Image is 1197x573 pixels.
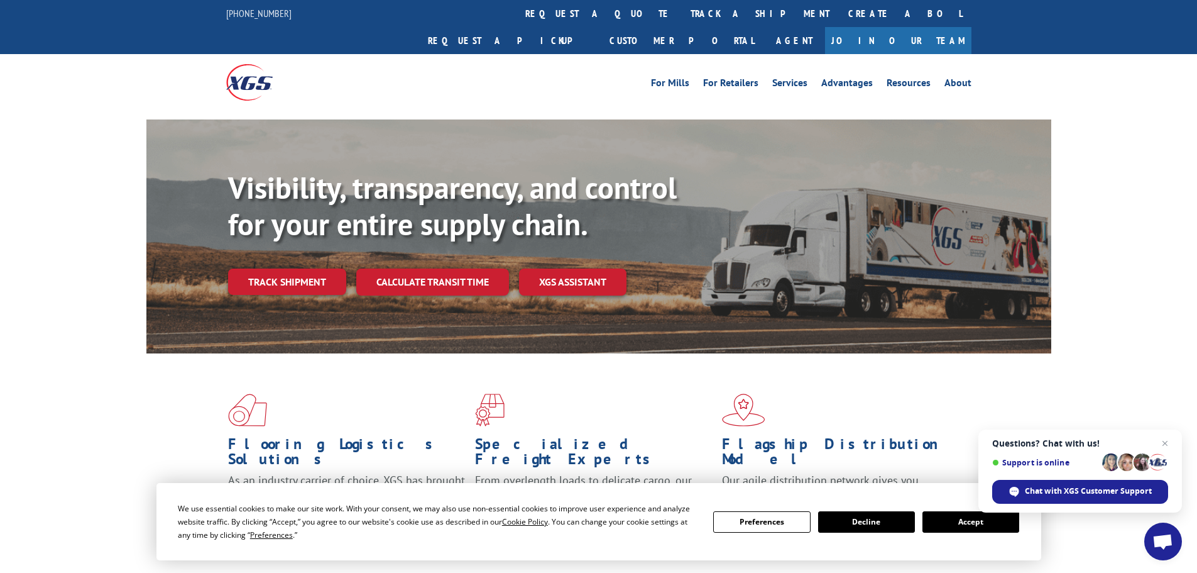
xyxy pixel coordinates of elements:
button: Preferences [713,511,810,533]
span: Chat with XGS Customer Support [1025,486,1152,497]
span: As an industry carrier of choice, XGS has brought innovation and dedication to flooring logistics... [228,473,465,518]
p: From overlength loads to delicate cargo, our experienced staff knows the best way to move your fr... [475,473,713,529]
a: Customer Portal [600,27,763,54]
button: Accept [922,511,1019,533]
h1: Flooring Logistics Solutions [228,437,466,473]
a: Services [772,78,807,92]
span: Questions? Chat with us! [992,438,1168,448]
a: Agent [763,27,825,54]
span: Cookie Policy [502,516,548,527]
div: We use essential cookies to make our site work. With your consent, we may also use non-essential ... [178,502,698,542]
div: Cookie Consent Prompt [156,483,1041,560]
span: Close chat [1157,436,1172,451]
a: Calculate transit time [356,269,509,296]
img: xgs-icon-flagship-distribution-model-red [722,394,765,426]
h1: Specialized Freight Experts [475,437,713,473]
a: Request a pickup [418,27,600,54]
span: Our agile distribution network gives you nationwide inventory management on demand. [722,473,953,503]
h1: Flagship Distribution Model [722,437,959,473]
img: xgs-icon-focused-on-flooring-red [475,394,505,426]
img: xgs-icon-total-supply-chain-intelligence-red [228,394,267,426]
a: Resources [887,78,931,92]
a: Advantages [821,78,873,92]
a: Track shipment [228,269,346,295]
a: [PHONE_NUMBER] [226,7,292,19]
span: Preferences [250,530,293,540]
div: Open chat [1144,523,1182,560]
button: Decline [818,511,915,533]
div: Chat with XGS Customer Support [992,480,1168,504]
a: XGS ASSISTANT [519,269,626,296]
a: For Retailers [703,78,758,92]
a: Join Our Team [825,27,971,54]
b: Visibility, transparency, and control for your entire supply chain. [228,168,677,243]
a: About [944,78,971,92]
a: For Mills [651,78,689,92]
span: Support is online [992,458,1098,467]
